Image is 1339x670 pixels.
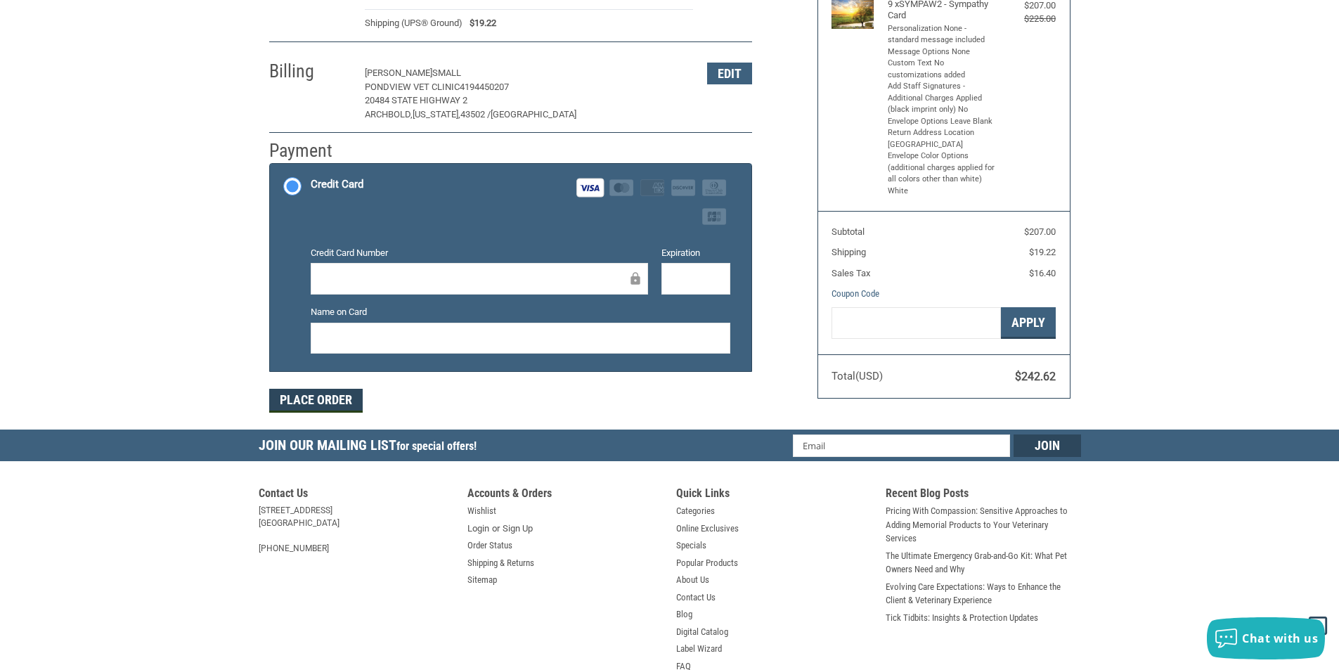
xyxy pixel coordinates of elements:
a: Sitemap [467,573,497,587]
div: Credit Card [311,173,363,196]
h5: Join Our Mailing List [259,430,484,465]
a: Popular Products [676,556,738,570]
li: Message Options None [888,46,997,58]
span: Total (USD) [832,370,883,382]
h2: Billing [269,60,351,83]
a: Digital Catalog [676,625,728,639]
span: $19.22 [462,16,496,30]
span: 43502 / [460,109,491,120]
li: Add Staff Signatures - Additional Charges Applied (black imprint only) No [888,81,997,116]
span: [PERSON_NAME] [365,67,432,78]
a: Order Status [467,539,512,553]
span: PONDVIEW VET CLINIC [365,82,460,92]
input: Join [1014,434,1081,457]
li: Personalization None - standard message included [888,23,997,46]
span: SMALL [432,67,461,78]
span: 20484 STATE HIGHWAY 2 [365,95,467,105]
span: Subtotal [832,226,865,237]
input: Email [793,434,1010,457]
span: Shipping (UPS® Ground) [365,16,462,30]
address: [STREET_ADDRESS] [GEOGRAPHIC_DATA] [PHONE_NUMBER] [259,504,454,555]
h5: Recent Blog Posts [886,487,1081,504]
a: Sign Up [503,522,533,536]
li: Return Address Location [GEOGRAPHIC_DATA] [888,127,997,150]
a: Online Exclusives [676,522,739,536]
span: $242.62 [1015,370,1056,383]
span: $207.00 [1024,226,1056,237]
a: Wishlist [467,504,496,518]
iframe: To enrich screen reader interactions, please activate Accessibility in Grammarly extension settings [321,271,628,287]
h2: Payment [269,139,351,162]
h5: Contact Us [259,487,454,504]
button: Edit [707,63,752,84]
span: Chat with us [1242,631,1318,646]
a: Contact Us [676,591,716,605]
a: Categories [676,504,715,518]
input: Gift Certificate or Coupon Code [832,307,1001,339]
span: 4194450207 [460,82,509,92]
span: Sales Tax [832,268,870,278]
h5: Accounts & Orders [467,487,663,504]
button: Apply [1001,307,1056,339]
a: Tick Tidbits: Insights & Protection Updates [886,611,1038,625]
button: Place Order [269,389,363,413]
a: Specials [676,539,706,553]
a: Label Wizard [676,642,722,656]
a: Coupon Code [832,288,879,299]
h5: Quick Links [676,487,872,504]
a: Pricing With Compassion: Sensitive Approaches to Adding Memorial Products to Your Veterinary Serv... [886,504,1081,546]
div: $225.00 [1000,12,1056,26]
a: Evolving Care Expectations: Ways to Enhance the Client & Veterinary Experience [886,580,1081,607]
a: About Us [676,573,709,587]
li: Envelope Options Leave Blank [888,116,997,128]
span: [US_STATE], [413,109,460,120]
a: Blog [676,607,692,621]
span: ARCHBOLD, [365,109,413,120]
span: Shipping [832,247,866,257]
iframe: To enrich screen reader interactions, please activate Accessibility in Grammarly extension settings [321,330,720,346]
span: [GEOGRAPHIC_DATA] [491,109,576,120]
span: $19.22 [1029,247,1056,257]
span: or [484,522,508,536]
a: The Ultimate Emergency Grab-and-Go Kit: What Pet Owners Need and Why [886,549,1081,576]
span: for special offers! [396,439,477,453]
span: $16.40 [1029,268,1056,278]
label: Name on Card [311,305,730,319]
label: Expiration [661,246,730,260]
iframe: To enrich screen reader interactions, please activate Accessibility in Grammarly extension settings [671,271,720,287]
a: Shipping & Returns [467,556,534,570]
label: Credit Card Number [311,246,648,260]
li: Envelope Color Options (additional charges applied for all colors other than white) White [888,150,997,197]
li: Custom Text No customizations added [888,58,997,81]
button: Chat with us [1207,617,1325,659]
a: Login [467,522,489,536]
